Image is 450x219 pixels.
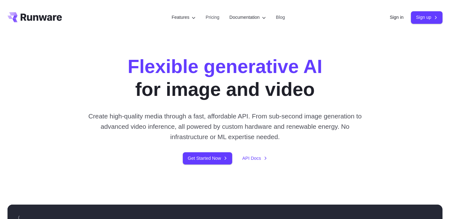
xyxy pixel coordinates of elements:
label: Documentation [229,14,266,21]
a: Get Started Now [183,152,232,164]
a: Sign in [390,14,403,21]
a: Pricing [206,14,219,21]
a: Sign up [411,11,442,23]
a: Go to / [7,12,62,22]
strong: Flexible generative AI [128,56,322,77]
a: Blog [276,14,285,21]
p: Create high-quality media through a fast, affordable API. From sub-second image generation to adv... [86,111,364,142]
a: API Docs [242,155,267,162]
h1: for image and video [128,55,322,101]
label: Features [172,14,196,21]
